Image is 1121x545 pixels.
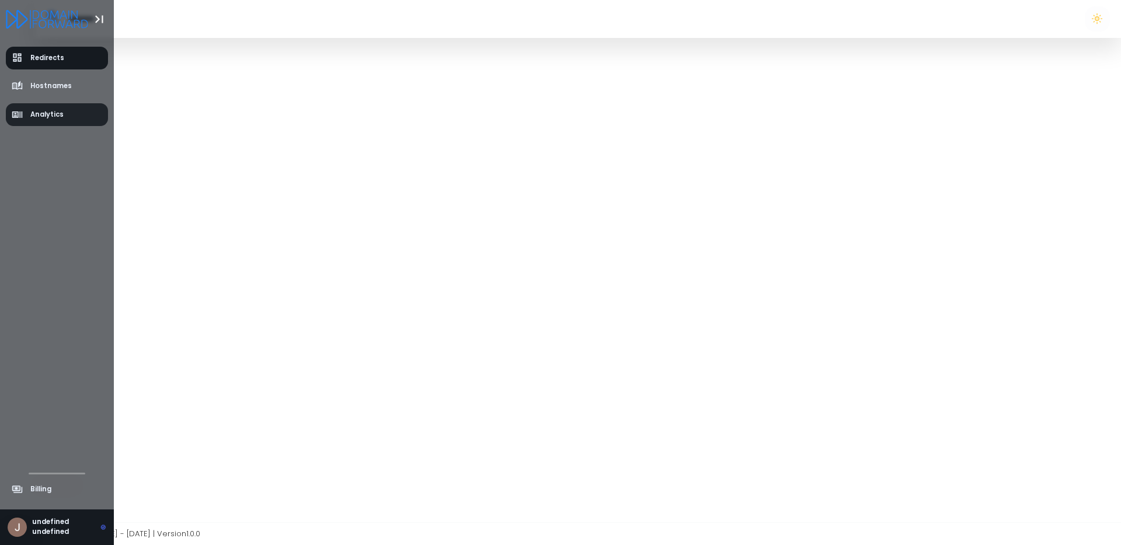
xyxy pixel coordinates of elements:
[30,484,51,494] span: Billing
[6,11,88,26] a: Logo
[32,517,106,537] div: undefined undefined
[88,8,110,30] button: Toggle Aside
[6,75,109,97] a: Hostnames
[46,528,200,539] span: Copyright © [DATE] - [DATE] | Version 1.0.0
[6,47,109,69] a: Redirects
[30,81,72,91] span: Hostnames
[6,478,109,501] a: Billing
[30,110,64,120] span: Analytics
[30,53,64,63] span: Redirects
[8,518,27,537] img: Avatar
[6,103,109,126] a: Analytics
